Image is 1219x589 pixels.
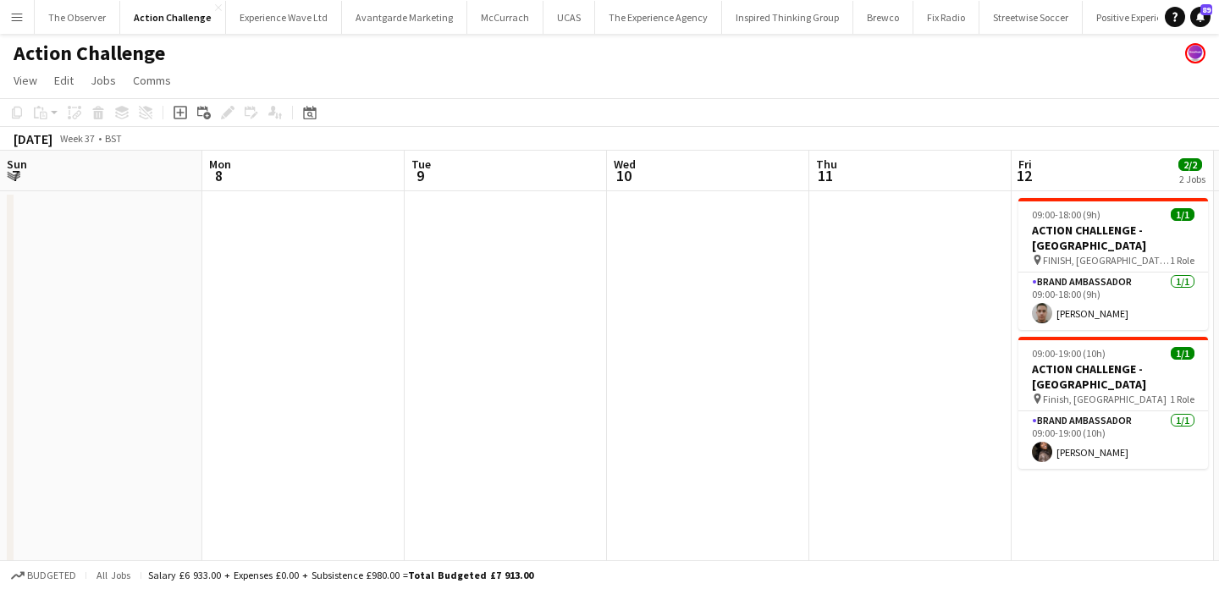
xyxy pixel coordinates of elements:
[1018,361,1208,392] h3: ACTION CHALLENGE - [GEOGRAPHIC_DATA]
[126,69,178,91] a: Comms
[1018,337,1208,469] app-job-card: 09:00-19:00 (10h)1/1ACTION CHALLENGE - [GEOGRAPHIC_DATA] Finish, [GEOGRAPHIC_DATA]1 RoleBrand Amb...
[4,166,27,185] span: 7
[14,130,52,147] div: [DATE]
[1170,254,1194,267] span: 1 Role
[1171,347,1194,360] span: 1/1
[120,1,226,34] button: Action Challenge
[133,73,171,88] span: Comms
[1018,411,1208,469] app-card-role: Brand Ambassador1/109:00-19:00 (10h)[PERSON_NAME]
[1190,7,1211,27] a: 89
[1170,393,1194,405] span: 1 Role
[467,1,543,34] button: McCurrach
[1032,347,1106,360] span: 09:00-19:00 (10h)
[409,166,431,185] span: 9
[722,1,853,34] button: Inspired Thinking Group
[84,69,123,91] a: Jobs
[1200,4,1212,15] span: 89
[47,69,80,91] a: Edit
[1018,198,1208,330] app-job-card: 09:00-18:00 (9h)1/1ACTION CHALLENGE - [GEOGRAPHIC_DATA] FINISH, [GEOGRAPHIC_DATA][PERSON_NAME], [...
[35,1,120,34] button: The Observer
[853,1,913,34] button: Brewco
[14,73,37,88] span: View
[408,569,533,581] span: Total Budgeted £7 913.00
[611,166,636,185] span: 10
[56,132,98,145] span: Week 37
[54,73,74,88] span: Edit
[1179,173,1205,185] div: 2 Jobs
[8,566,79,585] button: Budgeted
[1043,393,1167,405] span: Finish, [GEOGRAPHIC_DATA]
[1083,1,1192,34] button: Positive Experience
[14,41,165,66] h1: Action Challenge
[27,570,76,581] span: Budgeted
[1032,208,1100,221] span: 09:00-18:00 (9h)
[979,1,1083,34] button: Streetwise Soccer
[816,157,837,172] span: Thu
[342,1,467,34] button: Avantgarde Marketing
[1043,254,1170,267] span: FINISH, [GEOGRAPHIC_DATA][PERSON_NAME], [GEOGRAPHIC_DATA]
[207,166,231,185] span: 8
[1178,158,1202,171] span: 2/2
[148,569,533,581] div: Salary £6 933.00 + Expenses £0.00 + Subsistence £980.00 =
[7,157,27,172] span: Sun
[7,69,44,91] a: View
[411,157,431,172] span: Tue
[595,1,722,34] button: The Experience Agency
[1018,223,1208,253] h3: ACTION CHALLENGE - [GEOGRAPHIC_DATA]
[1185,43,1205,63] app-user-avatar: Florence Watkinson
[1171,208,1194,221] span: 1/1
[913,1,979,34] button: Fix Radio
[1018,272,1208,330] app-card-role: Brand Ambassador1/109:00-18:00 (9h)[PERSON_NAME]
[543,1,595,34] button: UCAS
[1016,166,1032,185] span: 12
[614,157,636,172] span: Wed
[105,132,122,145] div: BST
[226,1,342,34] button: Experience Wave Ltd
[209,157,231,172] span: Mon
[814,166,837,185] span: 11
[93,569,134,581] span: All jobs
[1018,157,1032,172] span: Fri
[91,73,116,88] span: Jobs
